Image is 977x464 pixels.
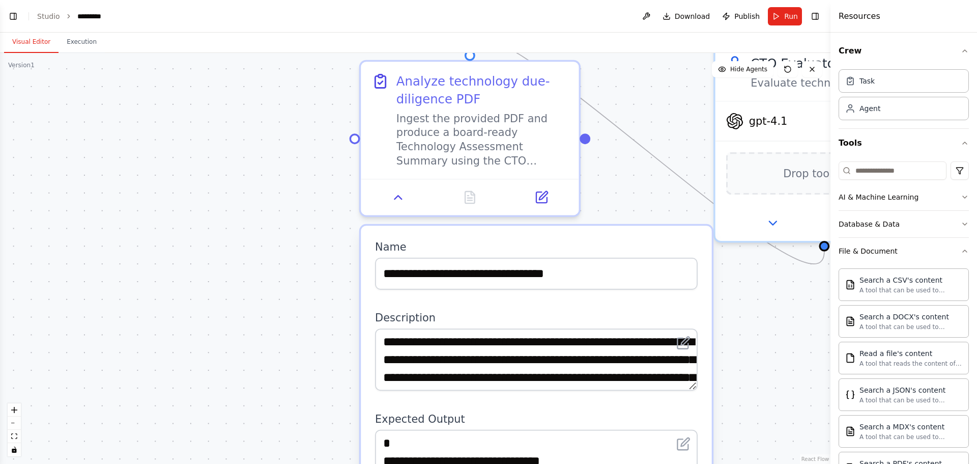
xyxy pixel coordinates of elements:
img: JSONSearchTool [845,390,855,400]
div: A tool that can be used to semantic search a query from a MDX's content. [859,433,962,441]
span: Run [784,11,798,21]
h4: Resources [839,10,880,22]
div: Analyze technology due-diligence PDFIngest the provided PDF and produce a board-ready Technology ... [359,60,581,217]
div: React Flow controls [8,403,21,456]
span: Download [675,11,710,21]
button: zoom in [8,403,21,417]
button: Database & Data [839,211,969,237]
label: Description [375,311,698,325]
div: Ingest the provided PDF and produce a board-ready Technology Assessment Summary using the CTO fra... [396,112,568,168]
img: CSVSearchTool [845,280,855,290]
nav: breadcrumb [37,11,101,21]
button: Open in editor [673,332,694,353]
g: Edge from 7aae6335-8bd4-43eb-91c7-418a7f19f6da to 35071677-159f-4621-b4e9-06bf703a6072 [461,33,833,269]
span: Publish [734,11,760,21]
button: File & Document [839,238,969,264]
div: CTO EvaluatorEvaluate technology posture and value creation opportunities from a provided PDFgpt-... [713,42,935,242]
div: File & Document [839,246,898,256]
button: Publish [718,7,764,25]
div: Analyze technology due-diligence PDF [396,72,568,108]
a: React Flow attribution [801,456,829,462]
div: Search a JSON's content [859,385,962,395]
div: Read a file's content [859,348,962,359]
span: gpt-4.1 [749,114,787,128]
div: A tool that can be used to semantic search a query from a JSON's content. [859,396,962,404]
a: Studio [37,12,60,20]
div: Search a CSV's content [859,275,962,285]
div: Database & Data [839,219,900,229]
button: zoom out [8,417,21,430]
button: toggle interactivity [8,443,21,456]
button: AI & Machine Learning [839,184,969,210]
span: Drop tools here [783,165,865,182]
div: Task [859,76,875,86]
button: Run [768,7,802,25]
label: Name [375,240,698,254]
button: No output available [433,187,507,208]
div: AI & Machine Learning [839,192,918,202]
button: fit view [8,430,21,443]
button: Visual Editor [4,32,59,53]
button: Hide right sidebar [808,9,822,23]
div: Crew [839,65,969,128]
img: MDXSearchTool [845,426,855,436]
span: Hide Agents [730,65,767,73]
button: Hide Agents [712,61,773,77]
img: DOCXSearchTool [845,316,855,326]
div: Agent [859,103,880,114]
button: Tools [839,129,969,157]
div: Evaluate technology posture and value creation opportunities from a provided PDF [751,76,901,90]
div: Search a DOCX's content [859,312,962,322]
button: Download [658,7,714,25]
button: Open in editor [673,433,694,455]
div: Version 1 [8,61,35,69]
div: A tool that can be used to semantic search a query from a CSV's content. [859,286,962,294]
button: Execution [59,32,105,53]
div: A tool that can be used to semantic search a query from a DOCX's content. [859,323,962,331]
div: Search a MDX's content [859,422,962,432]
label: Expected Output [375,412,698,426]
button: Open in side panel [511,187,572,208]
div: CTO Evaluator [751,54,901,72]
img: FileReadTool [845,353,855,363]
div: A tool that reads the content of a file. To use this tool, provide a 'file_path' parameter with t... [859,360,962,368]
button: Crew [839,37,969,65]
button: Show left sidebar [6,9,20,23]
